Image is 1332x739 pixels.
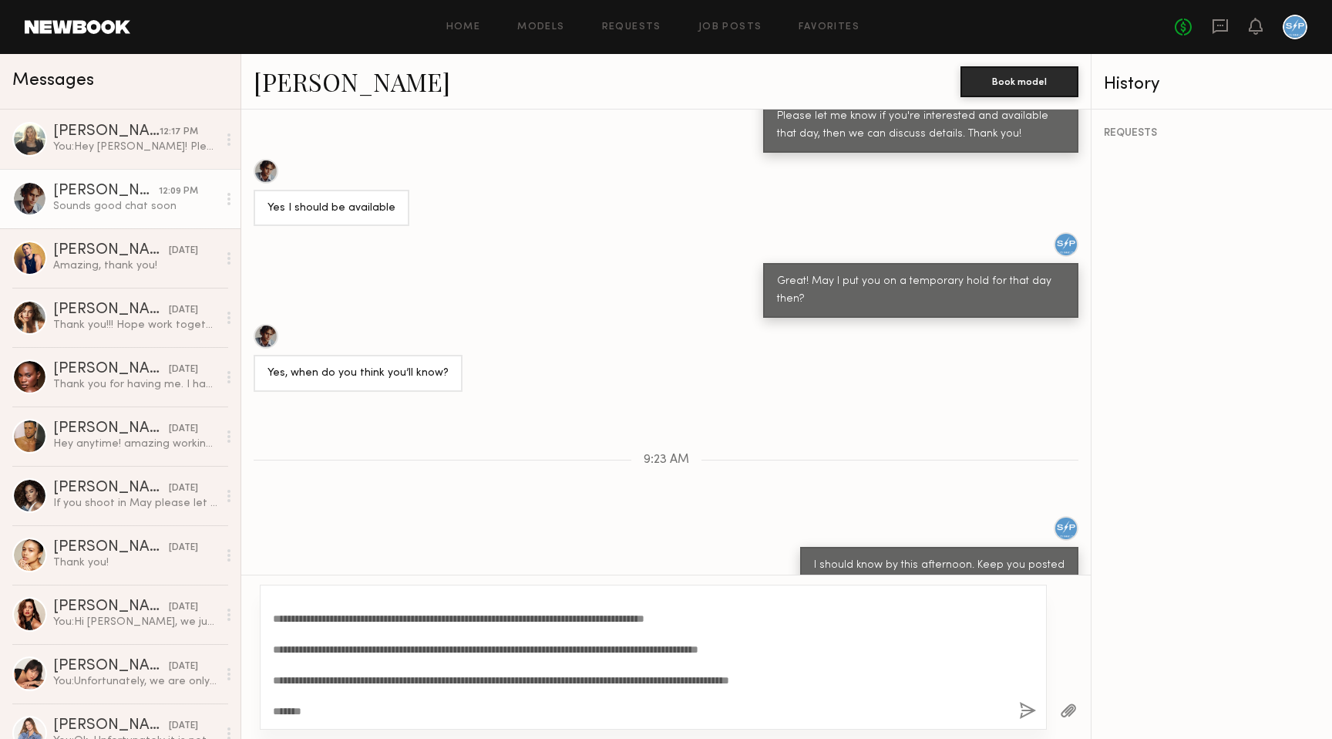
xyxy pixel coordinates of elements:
a: Home [446,22,481,32]
a: Favorites [799,22,859,32]
span: 9:23 AM [644,454,689,467]
a: Job Posts [698,22,762,32]
div: [PERSON_NAME] [53,481,169,496]
div: [PERSON_NAME] [53,599,169,615]
div: I should know by this afternoon. Keep you posted [814,557,1065,575]
a: Book model [960,74,1078,87]
div: Great! May I put you on a temporary hold for that day then? [777,273,1065,309]
div: Thank you! [53,555,217,570]
div: [PERSON_NAME] [53,659,169,674]
div: You: Unfortunately, we are only shooting on the 30th. Best of luck on your other shoot! [53,674,217,689]
div: 12:09 PM [159,184,198,199]
div: [DATE] [169,541,198,555]
div: [PERSON_NAME] [53,540,169,555]
div: [DATE] [169,422,198,437]
div: Amazing, thank you! [53,258,217,273]
div: [PERSON_NAME] [53,243,169,258]
span: Messages [12,72,94,89]
div: Yes, when do you think you’ll know? [267,365,449,383]
div: [PERSON_NAME] [53,362,169,377]
div: If you shoot in May please let me know I’ll be in La and available [53,496,217,511]
div: [PERSON_NAME] [53,124,160,140]
div: [DATE] [169,244,198,258]
div: [PERSON_NAME] [53,302,169,318]
div: History [1104,76,1320,93]
div: [DATE] [169,719,198,734]
div: Hey anytime! amazing working with you too [PERSON_NAME]! Amazing crew and I had a great time. [53,437,217,451]
div: [DATE] [169,303,198,318]
button: Book model [960,66,1078,97]
a: [PERSON_NAME] [254,65,450,98]
div: Thank you for having me. I had a great time! [53,377,217,392]
div: 12:17 PM [160,125,198,140]
div: [DATE] [169,363,198,377]
div: [PERSON_NAME] [53,421,169,437]
div: You: Hey [PERSON_NAME]! Please let me know if you're available [DATE] for our body care photoshoo... [53,140,217,154]
div: Thank you!!! Hope work together again 💘 [53,318,217,332]
a: Models [517,22,564,32]
div: [PERSON_NAME] [53,718,169,734]
div: Sounds good chat soon [53,199,217,214]
div: [DATE] [169,660,198,674]
div: You: Hi [PERSON_NAME], we just had our meeting with our client and we are going with other talent... [53,615,217,629]
a: Requests [602,22,661,32]
div: [PERSON_NAME] [53,184,159,199]
div: Yes I should be available [267,200,395,218]
div: [DATE] [169,600,198,615]
div: REQUESTS [1104,128,1320,139]
div: [DATE] [169,481,198,496]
